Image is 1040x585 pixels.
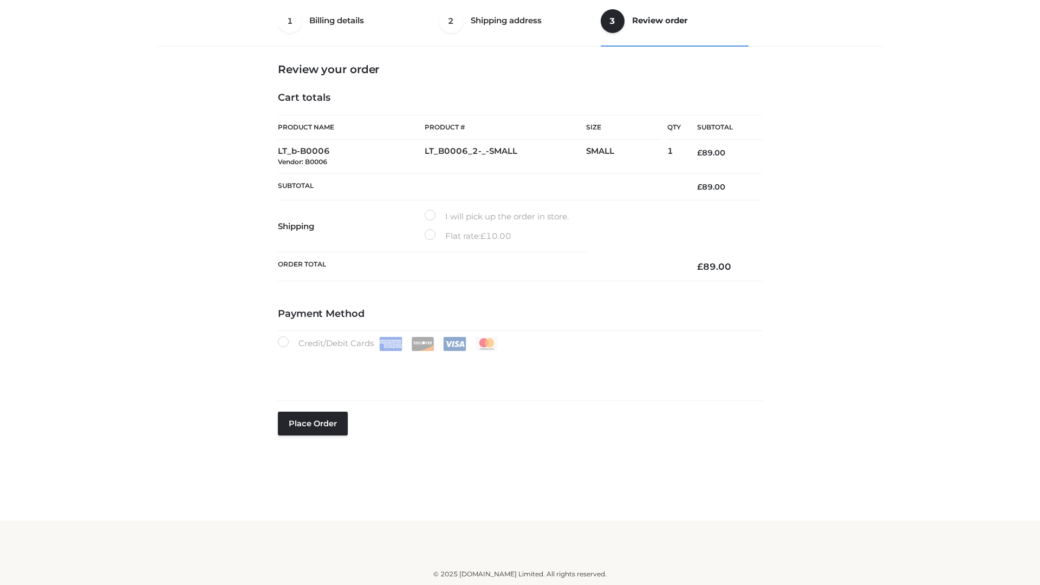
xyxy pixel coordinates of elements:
td: LT_b-B0006 [278,140,425,174]
label: I will pick up the order in store. [425,210,569,224]
small: Vendor: B0006 [278,158,327,166]
bdi: 89.00 [697,148,725,158]
h4: Cart totals [278,92,762,104]
label: Credit/Debit Cards [278,336,499,351]
th: Subtotal [278,173,681,200]
label: Flat rate: [425,229,511,243]
span: £ [697,148,702,158]
th: Product Name [278,115,425,140]
th: Subtotal [681,115,762,140]
span: £ [480,231,486,241]
td: SMALL [586,140,667,174]
bdi: 89.00 [697,261,731,272]
th: Order Total [278,252,681,281]
h4: Payment Method [278,308,762,320]
span: £ [697,182,702,192]
bdi: 89.00 [697,182,725,192]
th: Product # [425,115,586,140]
img: Visa [443,337,466,351]
img: Amex [379,337,402,351]
th: Shipping [278,200,425,252]
h3: Review your order [278,63,762,76]
iframe: Secure payment input frame [276,349,760,388]
td: 1 [667,140,681,174]
span: £ [697,261,703,272]
bdi: 10.00 [480,231,511,241]
button: Place order [278,412,348,435]
th: Size [586,115,662,140]
th: Qty [667,115,681,140]
div: © 2025 [DOMAIN_NAME] Limited. All rights reserved. [161,569,879,580]
img: Mastercard [475,337,498,351]
td: LT_B0006_2-_-SMALL [425,140,586,174]
img: Discover [411,337,434,351]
